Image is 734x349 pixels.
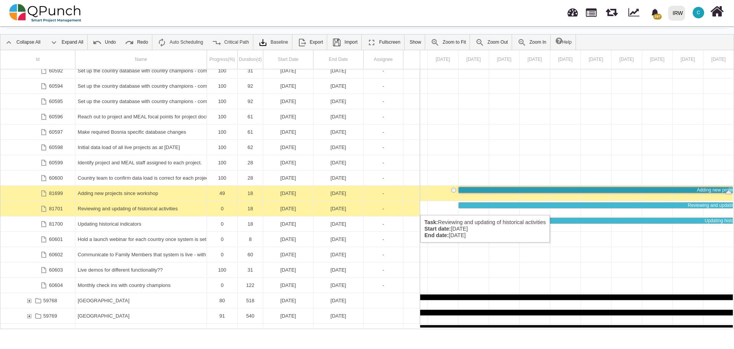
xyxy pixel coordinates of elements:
div: Id [0,50,75,69]
div: 18 Aug 2025 [703,50,734,69]
div: - [366,232,401,247]
div: Hold a launch webinar for each country once system is set up and ready for ongoing use [75,232,207,247]
div: 18 [238,201,263,216]
img: ic_undo_24.4502e76.png [93,38,102,47]
div: 100 [207,63,238,78]
div: 01-12-2024 [263,140,313,155]
div: 60602 [0,247,75,262]
div: [DATE] [266,247,311,262]
div: 28-02-2025 [313,155,364,170]
img: ic_fullscreen_24.81ea589.png [367,38,376,47]
div: 0 [209,232,235,247]
div: 60 [238,247,263,262]
div: Set up the country database with country champions - complete country strategy themes - indicators [78,63,204,78]
div: Make required Bosnia specific database changes [75,125,207,139]
div: 61 [240,125,261,139]
div: 18 [240,186,261,201]
div: 18 [240,201,261,216]
div: - [366,170,401,185]
a: Show [406,34,425,50]
div: Jordan [75,324,207,339]
img: save.4d96896.png [332,38,341,47]
div: 100 [207,155,238,170]
div: 81699 [49,186,63,201]
div: 60594 [0,79,75,93]
div: Initial data load of all live projects as at [DATE] [78,140,204,155]
div: 100 [207,262,238,277]
div: Task: Updating historical indicators Start date: 10-08-2025 End date: 27-08-2025 [0,216,420,232]
div: Reviewing and updating of historical activities [DATE] [DATE] [420,215,550,242]
div: 81701 [49,201,63,216]
div: Task: Make required Bosnia specific database changes Start date: 01-11-2024 End date: 31-12-2024 [0,125,420,140]
div: [DATE] [266,94,311,109]
div: 10-07-2024 [263,308,313,323]
img: ic_zoom_in.48fceee.png [517,38,527,47]
a: bell fill297 [646,0,665,25]
div: Task: Identify project and MEAL staff assigned to each project. Start date: 01-02-2025 End date: ... [0,155,420,170]
div: 60601 [0,232,75,247]
a: Baseline [254,34,292,50]
div: 28 [238,155,263,170]
div: [DATE] [316,63,361,78]
div: Dynamic Report [625,0,646,26]
div: Task: Live demos for different functionality?? Start date: 01-03-2025 End date: 31-03-2025 [0,262,420,278]
div: Reach out to project and MEAL focal points for project documentation [78,109,204,124]
div: Task: Country team to confirm data load is correct for each project Start date: 01-02-2025 End da... [0,170,420,186]
div: - [364,155,403,170]
img: ic_redo_24.f94b082.png [125,38,134,47]
div: 60597 [0,125,75,139]
div: 0 [207,247,238,262]
div: 61 [238,125,263,139]
div: 100 [209,63,235,78]
a: Zoom Out [471,34,512,50]
div: 60599 [49,155,63,170]
div: [DATE] [266,170,311,185]
div: Task: Set up the country database with country champions - complete country strategy themes - ind... [0,63,420,79]
div: 60598 [0,140,75,155]
div: 01-02-2025 [263,170,313,185]
div: - [366,155,401,170]
div: 100 [207,170,238,185]
div: Identify project and MEAL staff assigned to each project. [75,155,207,170]
div: - [364,201,403,216]
div: 59770 [0,324,75,339]
div: [DATE] [266,155,311,170]
div: 31-12-2025 [313,308,364,323]
div: 31-12-2024 [313,125,364,139]
div: 60596 [0,109,75,124]
div: 31-12-2025 [313,278,364,293]
div: 28 [240,155,261,170]
div: 27-08-2025 [313,186,364,201]
div: [DATE] [316,109,361,124]
div: 59769 [0,308,75,323]
a: IRW [665,0,688,26]
div: 09 Aug 2025 [428,50,458,69]
div: 100 [209,140,235,155]
div: 31-12-2025 [313,293,364,308]
div: [DATE] [266,216,311,231]
div: 01-11-2024 [263,125,313,139]
div: Adding new projects since workshop [78,186,204,201]
div: 14 Aug 2025 [581,50,612,69]
div: 60595 [49,94,63,109]
div: 18 [240,216,261,231]
div: 31 [240,262,261,277]
div: 10-08-2025 [263,216,313,231]
div: Adding new projects since workshop [75,186,207,201]
div: 27-08-2025 [313,216,364,231]
div: 100 [209,79,235,93]
div: [DATE] [316,232,361,247]
div: Reviewing and updating of historical activities [78,201,204,216]
div: 28 [238,170,263,185]
div: Make required Bosnia specific database changes [78,125,204,139]
div: 62 [240,140,261,155]
div: Live demos for different functionality?? [78,262,204,277]
div: 60603 [49,262,63,277]
div: 91 [207,324,238,339]
div: Initial data load of all live projects as at 01-07-2024 [75,140,207,155]
div: 12 Aug 2025 [520,50,550,69]
i: Home [710,4,724,19]
div: - [364,63,403,78]
span: C [697,10,700,15]
a: Expand All [46,34,87,50]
